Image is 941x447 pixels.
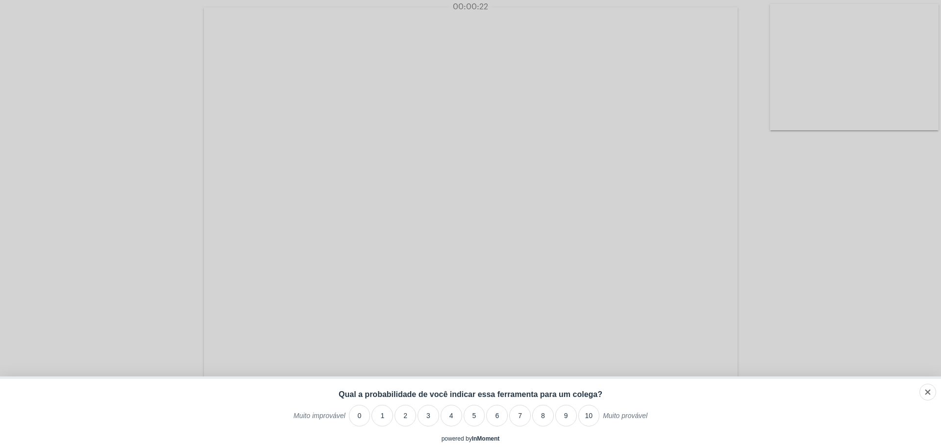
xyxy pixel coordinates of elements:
span: 00:00:22 [453,3,488,11]
li: 2 [395,405,416,426]
li: 0 [349,405,371,426]
li: 6 [486,405,508,426]
label: Muito provável [603,412,647,426]
li: 3 [418,405,439,426]
a: InMoment [472,435,500,442]
div: powered by inmoment [442,435,500,442]
label: Muito improvável [294,412,346,426]
li: 4 [441,405,462,426]
li: 7 [509,405,531,426]
li: 9 [555,405,577,426]
li: 5 [464,405,485,426]
li: 1 [371,405,393,426]
div: Close survey [919,384,936,400]
li: 10 [578,405,600,426]
li: 8 [532,405,554,426]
